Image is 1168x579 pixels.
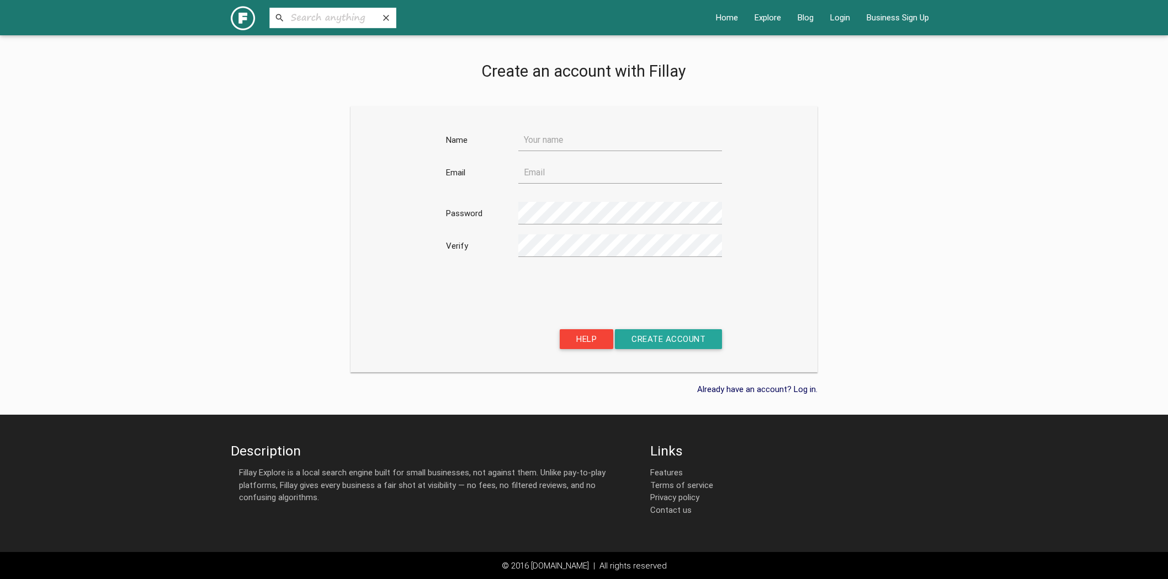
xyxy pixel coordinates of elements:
[231,443,638,458] h5: Description
[446,128,506,147] div: Name
[231,1,396,35] img: 6d77f320e1b12044285835bafdf5ed41-logo_with_search_desktop.png
[446,234,506,253] div: Verify
[650,467,683,478] a: Features
[518,161,722,184] input: Email
[650,443,817,458] h5: Links
[351,60,817,84] p: Create an account with Fillay
[650,492,699,502] a: Privacy policy
[555,270,723,313] iframe: reCAPTCHA
[231,467,638,504] p: Fillay Explore is a local search engine built for small businesses, not against them. Unlike pay-...
[697,383,817,396] a: Already have an account? Log in.
[650,480,713,490] a: Terms of service
[560,329,613,349] a: Help
[518,128,722,151] input: Your name
[615,329,722,349] button: Create account
[650,505,692,515] a: Contact us
[446,161,506,179] div: Email
[446,202,506,220] div: Password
